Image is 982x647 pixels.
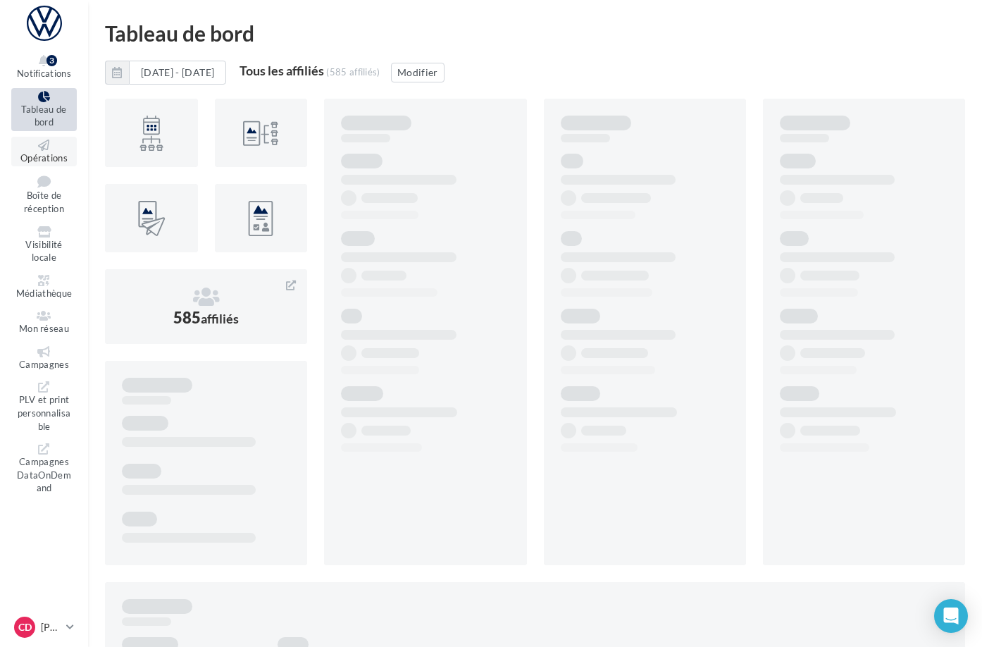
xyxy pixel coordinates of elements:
button: Notifications 3 [11,52,77,82]
a: PLV et print personnalisable [11,378,77,435]
button: [DATE] - [DATE] [129,61,226,85]
a: Mon réseau [11,307,77,338]
a: Médiathèque [11,272,77,302]
span: CD [18,620,32,634]
span: affiliés [201,311,239,326]
div: 3 [46,55,57,66]
a: Boîte de réception [11,172,77,217]
a: Opérations [11,137,77,167]
div: Open Intercom Messenger [934,599,968,633]
span: 585 [173,308,239,327]
a: Campagnes [11,343,77,374]
span: Visibilité locale [25,239,62,264]
a: CD [PERSON_NAME] [11,614,77,641]
a: Visibilité locale [11,223,77,266]
p: [PERSON_NAME] [41,620,61,634]
span: PLV et print personnalisable [18,395,71,432]
span: Notifications [17,68,71,79]
span: Campagnes [19,359,69,370]
span: Boîte de réception [24,190,64,215]
span: Opérations [20,152,68,164]
a: Campagnes DataOnDemand [11,440,77,497]
button: Modifier [391,63,445,82]
span: Médiathèque [16,288,73,299]
a: Tableau de bord [11,88,77,131]
button: [DATE] - [DATE] [105,61,226,85]
span: Tableau de bord [21,104,66,128]
div: (585 affiliés) [326,66,380,78]
span: Campagnes DataOnDemand [17,456,71,493]
div: Tous les affiliés [240,64,324,77]
span: Mon réseau [19,323,69,334]
div: Tableau de bord [105,23,965,44]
